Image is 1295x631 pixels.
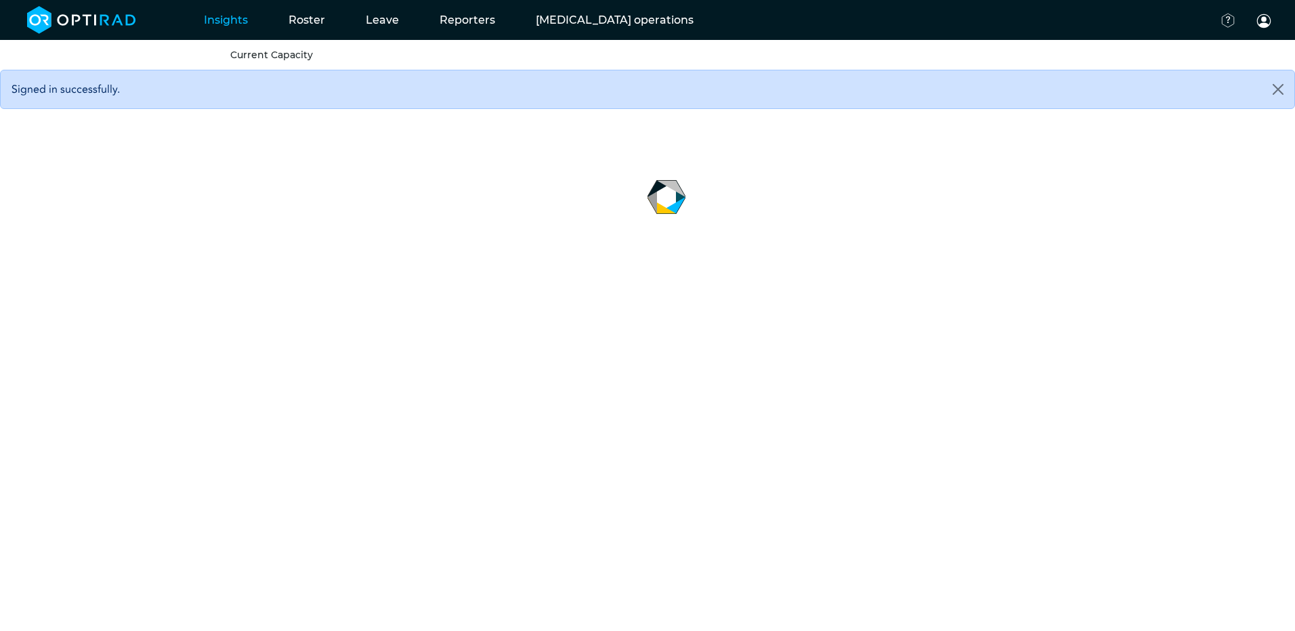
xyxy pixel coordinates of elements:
a: Current Capacity [230,49,313,61]
img: brand-opti-rad-logos-blue-and-white-d2f68631ba2948856bd03f2d395fb146ddc8fb01b4b6e9315ea85fa773367... [27,6,136,34]
button: Close [1262,70,1294,108]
